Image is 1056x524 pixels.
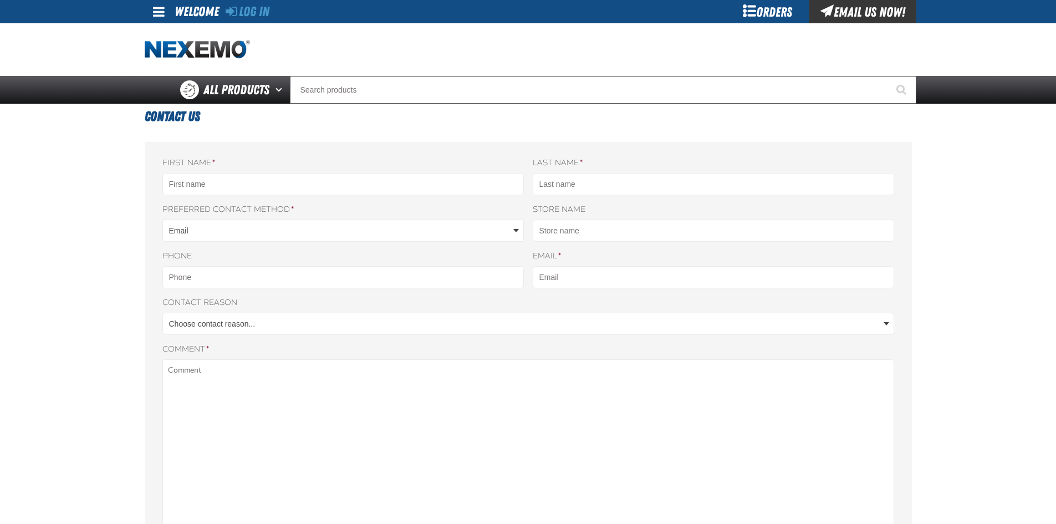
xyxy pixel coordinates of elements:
label: Preferred contact method [162,205,524,215]
label: First name [162,158,524,169]
img: Nexemo logo [145,40,250,59]
input: Last name [533,173,894,195]
input: Search [290,76,916,104]
input: Phone [162,266,524,288]
span: Email [169,225,511,237]
span: Contact Us [145,109,200,124]
input: First name [162,173,524,195]
label: Store name [533,205,894,215]
label: Comment [162,344,894,355]
span: All Products [203,80,269,100]
label: Email [533,251,894,262]
input: Store name [533,220,894,242]
a: Log In [226,4,269,19]
label: Phone [162,251,524,262]
span: Choose contact reason... [169,318,881,330]
input: Email [533,266,894,288]
button: Start Searching [889,76,916,104]
label: Last name [533,158,894,169]
a: Home [145,40,250,59]
button: Open All Products pages [272,76,290,104]
label: Contact reason [162,298,894,308]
